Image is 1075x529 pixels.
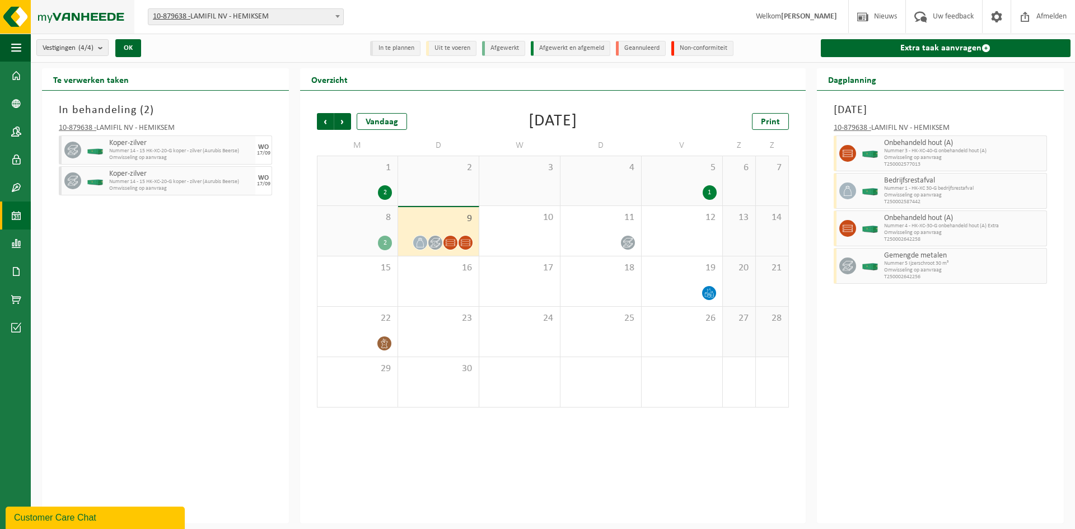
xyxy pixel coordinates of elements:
span: 2 [144,105,150,116]
h2: Te verwerken taken [42,68,140,90]
span: 7 [761,162,783,174]
img: HK-XC-30-GN-00 [862,262,878,270]
span: 17 [485,262,554,274]
span: Omwisseling op aanvraag [884,192,1044,199]
button: OK [115,39,141,57]
span: T250002577013 [884,161,1044,168]
span: 10-879638 - LAMIFIL NV - HEMIKSEM [148,8,344,25]
span: 19 [647,262,717,274]
span: Nummer 1 - HK-XC 30-G bedrijfsrestafval [884,185,1044,192]
span: 25 [566,312,635,325]
span: Omwisseling op aanvraag [884,267,1044,274]
li: Uit te voeren [426,41,476,56]
div: 17/09 [257,151,270,156]
span: Nummer 5 Ijzerschroot 30 m³ [884,260,1044,267]
div: LAMIFIL NV - HEMIKSEM [59,124,272,135]
span: Nummer 14 - 15 HK-XC-20-G koper - zilver (Aurubis Beerse) [109,179,253,185]
span: T250002642258 [884,236,1044,243]
div: 2 [378,185,392,200]
span: Nummer 14 - 15 HK-XC-20-G koper - zilver (Aurubis Beerse) [109,148,253,155]
div: WO [258,144,269,151]
img: HK-XC-20-GN-00 [87,177,104,185]
span: 18 [566,262,635,274]
span: 27 [728,312,750,325]
span: Omwisseling op aanvraag [109,185,253,192]
tcxspan: Call 10-879638 - via 3CX [834,124,871,132]
iframe: chat widget [6,504,187,529]
td: Z [756,135,789,156]
li: Afgewerkt en afgemeld [531,41,610,56]
span: 1 [323,162,392,174]
span: 2 [404,162,473,174]
h3: [DATE] [834,102,1047,119]
span: Omwisseling op aanvraag [109,155,253,161]
span: 12 [647,212,717,224]
td: W [479,135,560,156]
span: 13 [728,212,750,224]
span: Volgende [334,113,351,130]
span: 29 [323,363,392,375]
li: Afgewerkt [482,41,525,56]
span: 30 [404,363,473,375]
tcxspan: Call 10-879638 - via 3CX [59,124,96,132]
span: Omwisseling op aanvraag [884,230,1044,236]
div: 2 [378,236,392,250]
h2: Overzicht [300,68,359,90]
button: Vestigingen(4/4) [36,39,109,56]
li: Geannuleerd [616,41,666,56]
li: In te plannen [370,41,420,56]
img: HK-XC-30-GN-00 [862,149,878,158]
img: HK-XC-30-GN-00 [862,187,878,195]
span: Onbehandeld hout (A) [884,214,1044,223]
span: 26 [647,312,717,325]
span: T250002587442 [884,199,1044,205]
span: 3 [485,162,554,174]
span: 10 [485,212,554,224]
span: 4 [566,162,635,174]
span: Nummer 3 - HK-XC-40-G onbehandeld hout (A) [884,148,1044,155]
span: Vestigingen [43,40,94,57]
div: Vandaag [357,113,407,130]
div: 1 [703,185,717,200]
span: 8 [323,212,392,224]
td: M [317,135,398,156]
span: Onbehandeld hout (A) [884,139,1044,148]
count: (4/4) [78,44,94,52]
h2: Dagplanning [817,68,887,90]
span: Koper-zilver [109,170,253,179]
span: 9 [404,213,473,225]
td: D [398,135,479,156]
span: Nummer 4 - HK-XC-30-G onbehandeld hout (A) Extra [884,223,1044,230]
span: 24 [485,312,554,325]
span: Vorige [317,113,334,130]
span: 22 [323,312,392,325]
span: Omwisseling op aanvraag [884,155,1044,161]
span: T250002642256 [884,274,1044,280]
span: 15 [323,262,392,274]
span: 6 [728,162,750,174]
span: Print [761,118,780,127]
span: 14 [761,212,783,224]
div: LAMIFIL NV - HEMIKSEM [834,124,1047,135]
a: Print [752,113,789,130]
td: D [560,135,642,156]
span: 10-879638 - LAMIFIL NV - HEMIKSEM [148,9,343,25]
a: Extra taak aanvragen [821,39,1071,57]
span: 23 [404,312,473,325]
div: WO [258,175,269,181]
span: Gemengde metalen [884,251,1044,260]
span: 20 [728,262,750,274]
div: [DATE] [529,113,577,130]
span: 11 [566,212,635,224]
span: Koper-zilver [109,139,253,148]
td: V [642,135,723,156]
tcxspan: Call 10-879638 - via 3CX [153,12,190,21]
span: 16 [404,262,473,274]
strong: [PERSON_NAME] [781,12,837,21]
span: 5 [647,162,717,174]
li: Non-conformiteit [671,41,733,56]
h3: In behandeling ( ) [59,102,272,119]
span: 21 [761,262,783,274]
span: 28 [761,312,783,325]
